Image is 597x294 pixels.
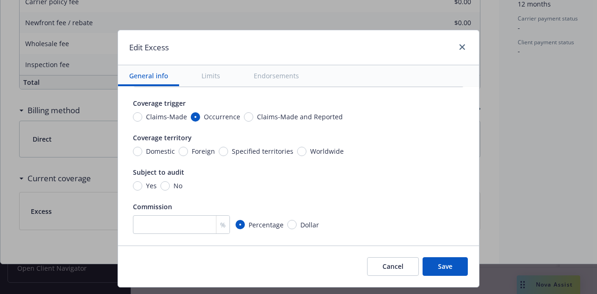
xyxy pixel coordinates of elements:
[249,220,284,230] span: Percentage
[133,147,142,156] input: Domestic
[174,181,182,191] span: No
[133,168,184,177] span: Subject to audit
[179,147,188,156] input: Foreign
[297,147,306,156] input: Worldwide
[244,112,253,122] input: Claims-Made and Reported
[257,112,343,122] span: Claims-Made and Reported
[133,181,142,191] input: Yes
[287,220,297,229] input: Dollar
[133,202,172,211] span: Commission
[133,112,142,122] input: Claims-Made
[190,65,231,86] button: Limits
[236,220,245,229] input: Percentage
[367,257,419,276] button: Cancel
[146,112,187,122] span: Claims-Made
[204,112,240,122] span: Occurrence
[219,147,228,156] input: Specified territories
[310,146,344,156] span: Worldwide
[382,262,403,271] span: Cancel
[133,133,192,142] span: Coverage territory
[438,262,452,271] span: Save
[118,65,179,86] button: General info
[129,41,169,54] h1: Edit Excess
[133,99,186,108] span: Coverage trigger
[192,146,215,156] span: Foreign
[232,146,293,156] span: Specified territories
[243,65,310,86] button: Endorsements
[146,146,175,156] span: Domestic
[220,220,226,230] span: %
[457,41,468,53] a: close
[423,257,468,276] button: Save
[191,112,200,122] input: Occurrence
[300,220,319,230] span: Dollar
[160,181,170,191] input: No
[146,181,157,191] span: Yes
